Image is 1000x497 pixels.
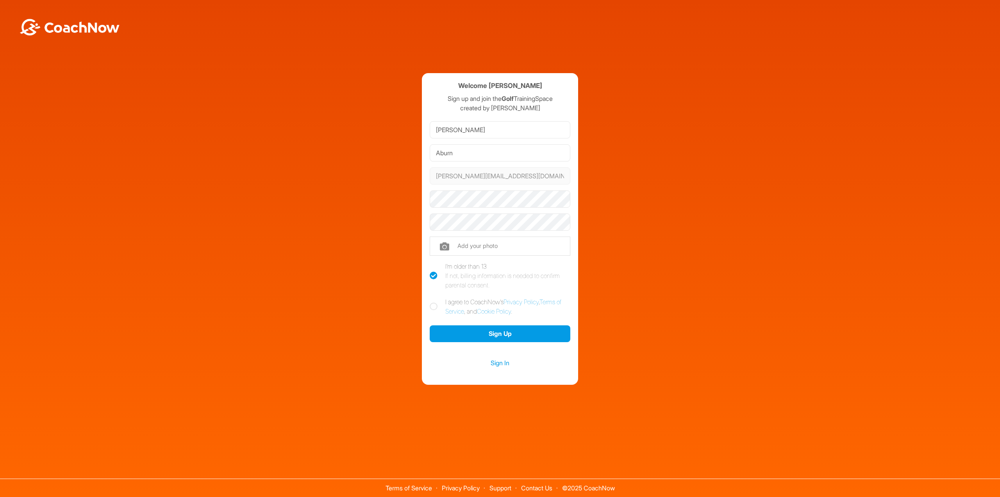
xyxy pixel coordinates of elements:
a: Privacy Policy [504,298,539,306]
img: BwLJSsUCoWCh5upNqxVrqldRgqLPVwmV24tXu5FoVAoFEpwwqQ3VIfuoInZCoVCoTD4vwADAC3ZFMkVEQFDAAAAAElFTkSuQmCC [19,19,120,36]
input: First Name [430,121,570,138]
strong: Golf [502,95,514,102]
span: © 2025 CoachNow [558,479,619,491]
a: Terms of Service [445,298,561,315]
input: Last Name [430,144,570,161]
a: Support [489,484,511,492]
a: Sign In [430,358,570,368]
a: Contact Us [521,484,552,492]
a: Privacy Policy [442,484,480,492]
p: created by [PERSON_NAME] [430,103,570,113]
div: If not, billing information is needed to confirm parental consent. [445,271,570,290]
p: Sign up and join the TrainingSpace [430,94,570,103]
h4: Welcome [PERSON_NAME] [458,81,542,91]
input: Email [430,167,570,185]
a: Terms of Service [386,484,432,492]
button: Sign Up [430,325,570,342]
div: I'm older than 13 [445,262,570,290]
a: Cookie Policy [477,307,511,315]
label: I agree to CoachNow's , , and . [430,297,570,316]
